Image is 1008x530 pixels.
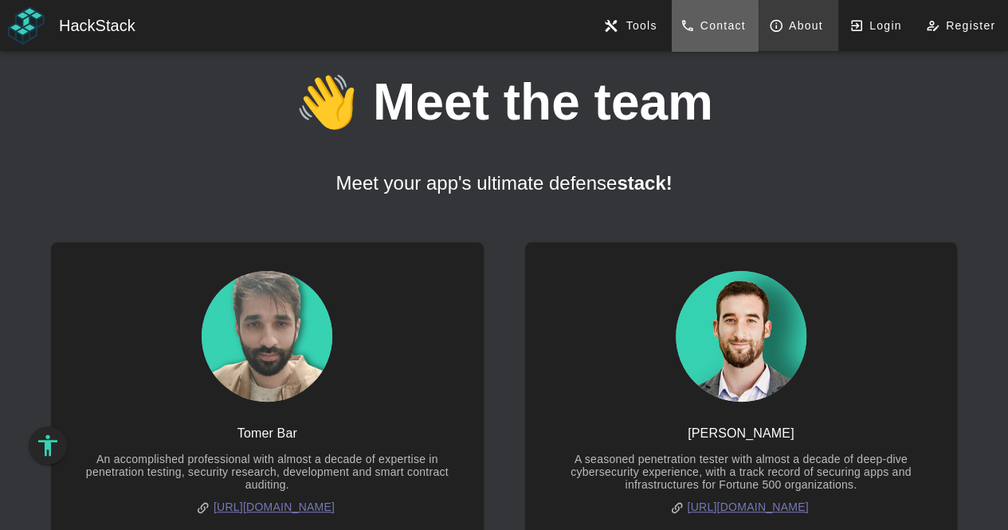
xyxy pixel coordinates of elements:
[687,501,808,513] a: [URL][DOMAIN_NAME]
[73,424,461,443] div: Tomer Bar
[29,426,67,465] button: Accessibility Options
[6,6,46,45] img: HackStack
[83,453,452,491] div: An accomplished professional with almost a decade of expertise in penetration testing, security r...
[774,18,823,33] span: About
[684,18,745,33] span: Contact
[214,501,335,513] a: [URL][DOMAIN_NAME]
[676,271,806,402] img: HackStack profile picture
[854,18,902,33] span: Login
[59,17,96,34] span: Hack
[547,424,935,443] div: [PERSON_NAME]
[617,172,672,194] strong: stack!
[557,453,926,491] div: A seasoned penetration tester with almost a decade of deep-dive cybersecurity experience, with a ...
[202,271,332,402] img: HackStack profile picture
[931,18,995,33] span: Register
[59,14,326,37] div: Stack
[625,19,657,32] span: Tools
